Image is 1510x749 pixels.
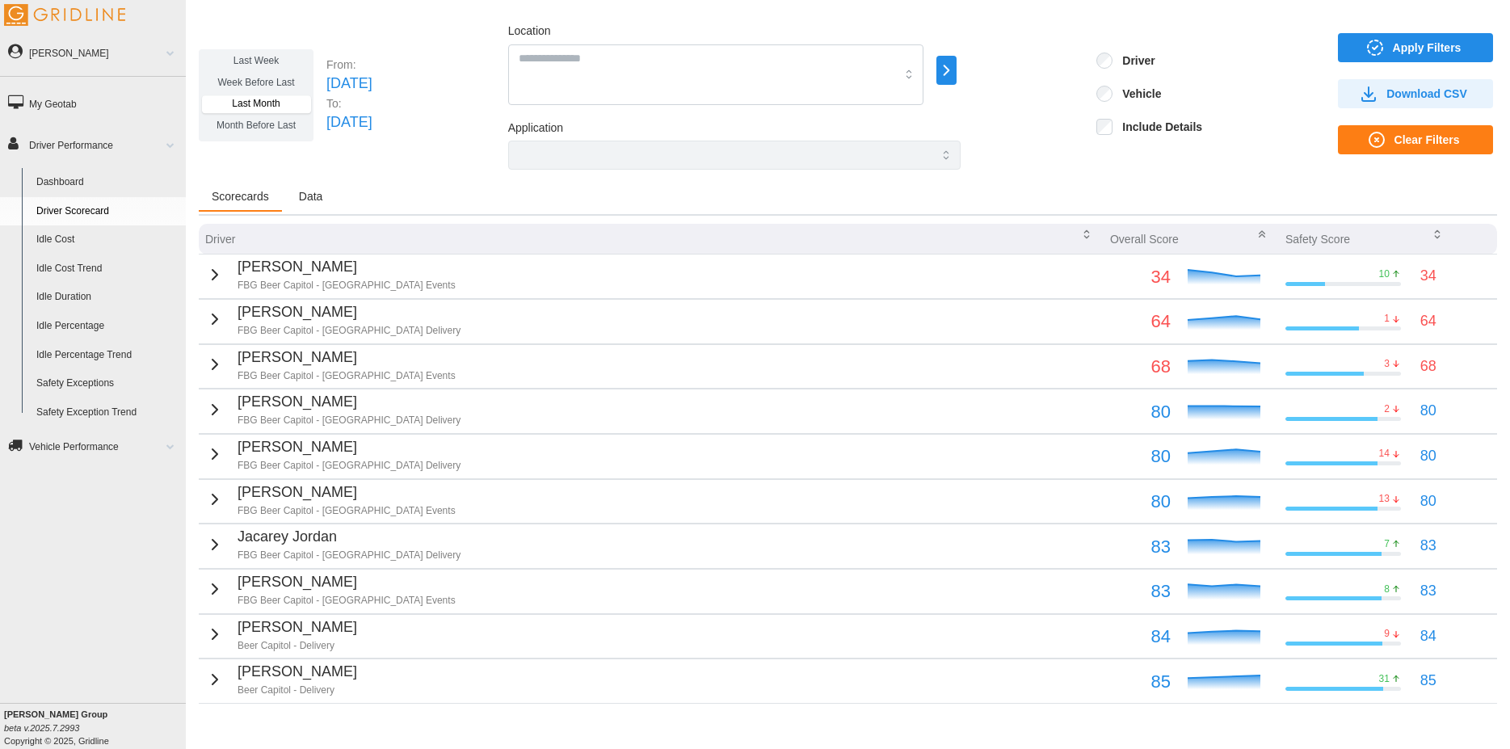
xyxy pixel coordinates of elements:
[29,369,186,398] a: Safety Exceptions
[205,571,456,608] button: [PERSON_NAME]FBG Beer Capitol - [GEOGRAPHIC_DATA] Events
[1379,267,1390,281] p: 10
[238,391,461,414] p: [PERSON_NAME]
[1420,265,1436,288] p: 34
[326,95,372,112] p: To:
[238,549,461,562] p: FBG Beer Capitol - [GEOGRAPHIC_DATA] Delivery
[217,120,296,131] span: Month Before Last
[205,661,357,697] button: [PERSON_NAME]Beer Capitol - Delivery
[29,312,186,341] a: Idle Percentage
[1285,231,1350,247] p: Safety Score
[205,436,461,473] button: [PERSON_NAME]FBG Beer Capitol - [GEOGRAPHIC_DATA] Delivery
[1384,357,1390,371] p: 3
[1110,487,1171,515] p: 80
[238,504,456,518] p: FBG Beer Capitol - [GEOGRAPHIC_DATA] Events
[1110,352,1171,381] p: 68
[1379,672,1390,686] p: 31
[1420,445,1436,468] p: 80
[1420,580,1436,603] p: 83
[1110,577,1171,605] p: 83
[238,594,456,608] p: FBG Beer Capitol - [GEOGRAPHIC_DATA] Events
[1110,263,1171,291] p: 34
[238,459,461,473] p: FBG Beer Capitol - [GEOGRAPHIC_DATA] Delivery
[1420,670,1436,692] p: 85
[1110,622,1171,650] p: 84
[205,347,456,383] button: [PERSON_NAME]FBG Beer Capitol - [GEOGRAPHIC_DATA] Events
[4,723,79,733] i: beta v.2025.7.2993
[205,301,461,338] button: [PERSON_NAME]FBG Beer Capitol - [GEOGRAPHIC_DATA] Delivery
[1394,126,1460,154] span: Clear Filters
[238,436,461,459] p: [PERSON_NAME]
[326,73,372,95] p: [DATE]
[1420,535,1436,558] p: 83
[1420,310,1436,333] p: 64
[1110,667,1171,696] p: 85
[233,55,279,66] span: Last Week
[1384,312,1390,326] p: 1
[29,283,186,312] a: Idle Duration
[326,57,372,73] p: From:
[238,684,357,697] p: Beer Capitol - Delivery
[29,398,186,427] a: Safety Exception Trend
[29,168,186,197] a: Dashboard
[205,482,456,518] button: [PERSON_NAME]FBG Beer Capitol - [GEOGRAPHIC_DATA] Events
[1113,86,1161,102] label: Vehicle
[1110,398,1171,426] p: 80
[1386,80,1467,107] span: Download CSV
[238,414,461,427] p: FBG Beer Capitol - [GEOGRAPHIC_DATA] Delivery
[1384,402,1390,416] p: 2
[1379,492,1390,506] p: 13
[205,616,357,653] button: [PERSON_NAME]Beer Capitol - Delivery
[29,225,186,255] a: Idle Cost
[1110,231,1179,247] p: Overall Score
[1384,627,1390,641] p: 9
[238,279,456,292] p: FBG Beer Capitol - [GEOGRAPHIC_DATA] Events
[212,191,269,202] span: Scorecards
[29,255,186,284] a: Idle Cost Trend
[238,324,461,338] p: FBG Beer Capitol - [GEOGRAPHIC_DATA] Delivery
[326,112,372,134] p: [DATE]
[1384,537,1390,551] p: 7
[238,482,456,504] p: [PERSON_NAME]
[238,639,357,653] p: Beer Capitol - Delivery
[205,231,235,247] p: Driver
[1393,34,1462,61] span: Apply Filters
[1384,583,1390,596] p: 8
[1110,532,1171,561] p: 83
[1110,307,1171,335] p: 64
[238,256,456,279] p: [PERSON_NAME]
[238,526,461,549] p: Jacarey Jordan
[1113,53,1155,69] label: Driver
[238,301,461,324] p: [PERSON_NAME]
[238,347,456,369] p: [PERSON_NAME]
[4,4,125,26] img: Gridline
[4,708,186,747] div: Copyright © 2025, Gridline
[205,526,461,562] button: Jacarey JordanFBG Beer Capitol - [GEOGRAPHIC_DATA] Delivery
[205,391,461,427] button: [PERSON_NAME]FBG Beer Capitol - [GEOGRAPHIC_DATA] Delivery
[238,369,456,383] p: FBG Beer Capitol - [GEOGRAPHIC_DATA] Events
[1338,79,1493,108] button: Download CSV
[1379,447,1390,461] p: 14
[1110,442,1171,470] p: 80
[238,571,456,594] p: [PERSON_NAME]
[4,709,107,719] b: [PERSON_NAME] Group
[238,616,357,639] p: [PERSON_NAME]
[299,191,323,202] span: Data
[1420,490,1436,513] p: 80
[1338,33,1493,62] button: Apply Filters
[217,77,294,88] span: Week Before Last
[205,256,456,292] button: [PERSON_NAME]FBG Beer Capitol - [GEOGRAPHIC_DATA] Events
[1420,400,1436,423] p: 80
[29,197,186,226] a: Driver Scorecard
[29,341,186,370] a: Idle Percentage Trend
[238,661,357,684] p: [PERSON_NAME]
[508,120,564,137] label: Application
[1420,356,1436,378] p: 68
[1113,119,1202,135] label: Include Details
[1420,625,1436,648] p: 84
[1338,125,1493,154] button: Clear Filters
[232,98,280,109] span: Last Month
[508,23,551,40] label: Location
